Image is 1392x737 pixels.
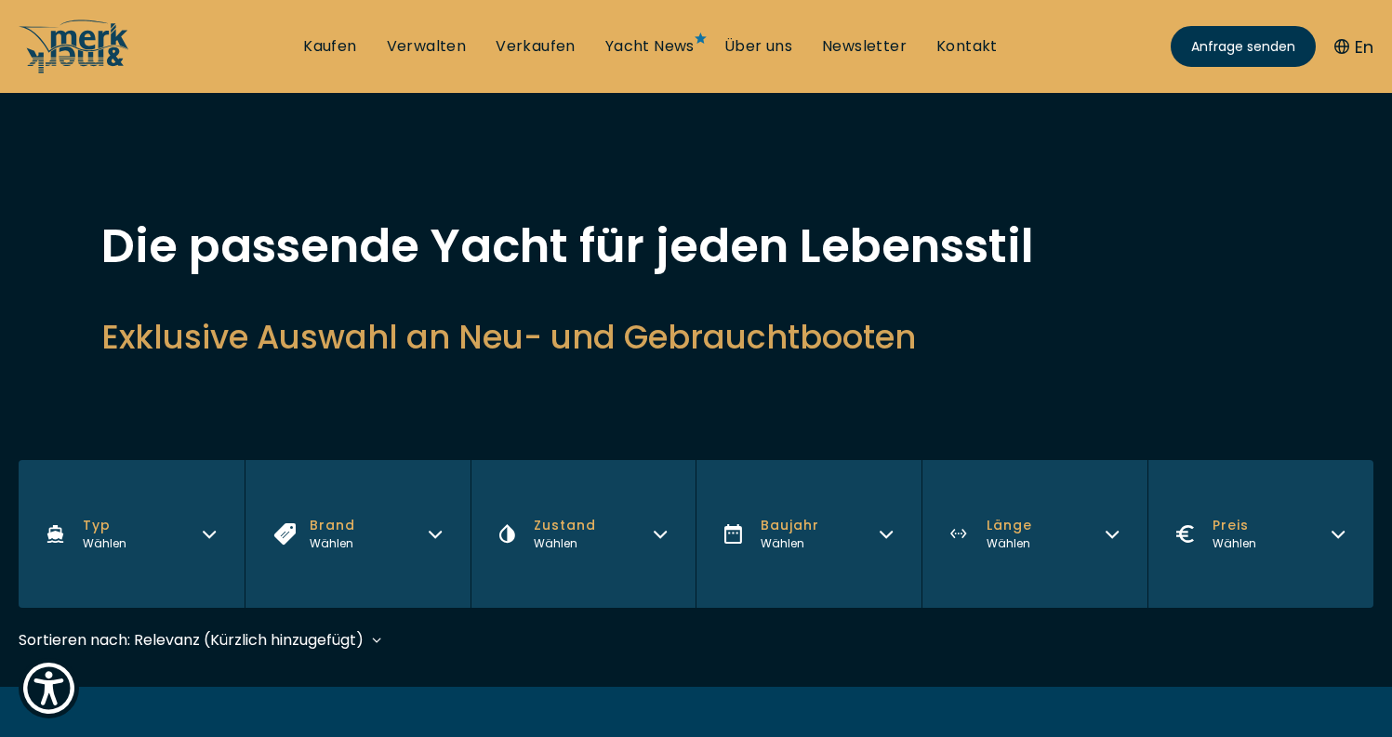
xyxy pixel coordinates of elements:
[987,516,1032,535] span: Länge
[19,658,79,718] button: Show Accessibility Preferences
[987,535,1032,552] div: Wählen
[1147,460,1373,608] button: PreisWählen
[1213,516,1256,535] span: Preis
[724,36,792,57] a: Über uns
[303,36,356,57] a: Kaufen
[534,535,596,552] div: Wählen
[310,535,355,552] div: Wählen
[496,36,576,57] a: Verkaufen
[101,314,1292,360] h2: Exklusive Auswahl an Neu- und Gebrauchtbooten
[83,535,126,552] div: Wählen
[19,460,245,608] button: TypWählen
[471,460,696,608] button: ZustandWählen
[921,460,1147,608] button: LängeWählen
[310,516,355,535] span: Brand
[101,223,1292,270] h1: Die passende Yacht für jeden Lebensstil
[936,36,998,57] a: Kontakt
[696,460,921,608] button: BaujahrWählen
[1334,34,1373,59] button: En
[534,516,596,535] span: Zustand
[761,516,819,535] span: Baujahr
[822,36,907,57] a: Newsletter
[605,36,695,57] a: Yacht News
[1191,37,1295,57] span: Anfrage senden
[83,516,126,535] span: Typ
[19,628,364,651] div: Sortieren nach: Relevanz (Kürzlich hinzugefügt)
[1213,535,1256,552] div: Wählen
[761,535,819,552] div: Wählen
[245,460,471,608] button: BrandWählen
[387,36,467,57] a: Verwalten
[1171,26,1316,67] a: Anfrage senden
